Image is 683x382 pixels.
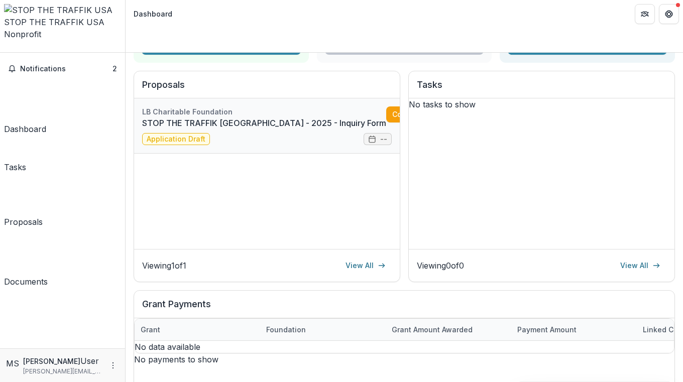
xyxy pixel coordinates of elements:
p: User [80,355,99,367]
button: Get Help [659,4,679,24]
h2: Grant Payments [142,299,666,318]
button: Notifications2 [4,61,121,77]
a: Tasks [4,139,26,173]
div: Grant amount awarded [386,324,479,335]
button: More [107,359,119,371]
button: Partners [635,4,655,24]
a: View All [339,258,392,274]
div: Millie Smith [6,357,19,369]
div: Tasks [4,161,26,173]
div: Foundation [260,319,386,340]
a: Documents [4,232,48,288]
span: Nonprofit [4,29,41,39]
p: [PERSON_NAME][EMAIL_ADDRESS][PERSON_NAME][DOMAIN_NAME] [23,367,103,376]
p: Viewing 0 of 0 [417,260,464,272]
p: No data available [135,341,674,353]
p: [PERSON_NAME] [23,356,80,366]
div: Grant [135,319,260,340]
div: Foundation [260,324,312,335]
div: No payments to show [134,353,674,365]
div: Documents [4,276,48,288]
div: Dashboard [4,123,46,135]
h2: Tasks [417,79,666,98]
div: Dashboard [134,9,172,19]
div: Grant [135,324,166,335]
p: No tasks to show [409,98,674,110]
div: Grant amount awarded [386,319,511,340]
h2: Proposals [142,79,392,98]
a: View All [614,258,666,274]
p: Viewing 1 of 1 [142,260,186,272]
div: STOP THE TRAFFIK USA [4,16,121,28]
img: STOP THE TRAFFIK USA [4,4,121,16]
a: STOP THE TRAFFIK [GEOGRAPHIC_DATA] - 2025 - Inquiry Form [142,117,386,129]
nav: breadcrumb [130,7,176,21]
a: Proposals [4,177,43,228]
div: Payment Amount [511,319,637,340]
a: Dashboard [4,81,46,135]
div: Proposals [4,216,43,228]
div: Payment Amount [511,324,583,335]
span: Notifications [20,65,112,73]
span: 2 [112,64,117,73]
a: Complete [386,106,444,122]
